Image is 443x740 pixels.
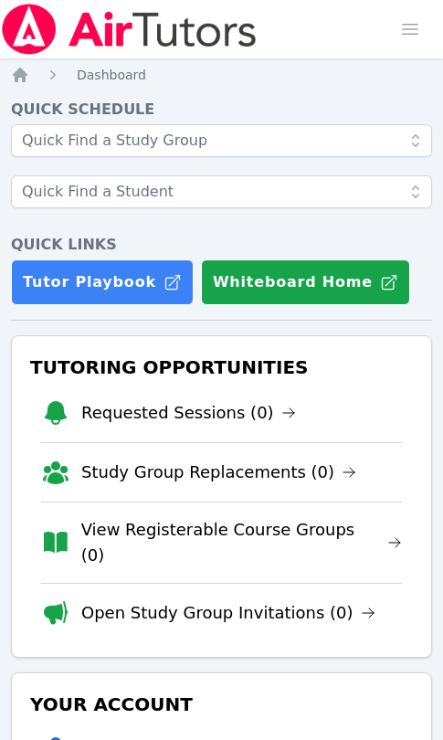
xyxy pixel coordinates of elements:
a: Tutor Playbook [11,259,194,305]
h4: Quick Links [11,234,432,256]
nav: Breadcrumb [11,66,432,84]
span: Dashboard [77,68,146,82]
a: Open Study Group Invitations (0) [81,600,375,626]
a: View Registerable Course Groups (0) [81,517,402,568]
h3: Tutoring Opportunities [26,351,417,384]
input: Quick Find a Student [11,175,432,208]
h4: Quick Schedule [11,99,432,121]
a: Dashboard [77,66,146,84]
h3: Your Account [26,688,417,721]
button: Whiteboard Home [201,259,410,305]
a: Study Group Replacements (0) [81,460,356,485]
input: Quick Find a Study Group [11,124,432,157]
a: Requested Sessions (0) [81,400,296,426]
